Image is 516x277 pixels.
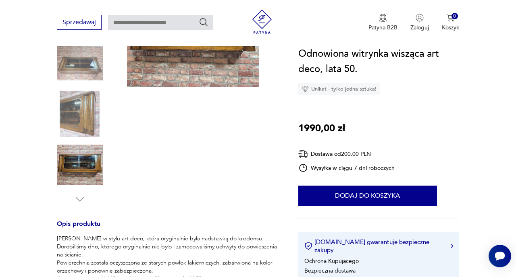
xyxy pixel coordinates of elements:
[57,221,279,235] h3: Opis produktu
[298,83,380,95] div: Unikat - tylko jedna sztuka!
[451,244,453,248] img: Ikona strzałki w prawo
[57,142,103,188] img: Zdjęcie produktu Odnowiona witrynka wisząca art deco, lata 50.
[368,24,397,31] p: Patyna B2B
[451,13,458,20] div: 0
[416,14,424,22] img: Ikonka użytkownika
[298,46,459,77] h1: Odnowiona witrynka wisząca art deco, lata 50.
[410,14,429,31] button: Zaloguj
[57,91,103,136] img: Zdjęcie produktu Odnowiona witrynka wisząca art deco, lata 50.
[302,85,309,93] img: Ikona diamentu
[304,238,453,254] button: [DOMAIN_NAME] gwarantuje bezpieczne zakupy
[199,17,208,27] button: Szukaj
[250,10,274,34] img: Patyna - sklep z meblami i dekoracjami vintage
[57,20,102,26] a: Sprzedawaj
[442,14,459,31] button: 0Koszyk
[489,245,511,267] iframe: Smartsupp widget button
[304,242,312,250] img: Ikona certyfikatu
[447,14,455,22] img: Ikona koszyka
[379,14,387,23] img: Ikona medalu
[368,14,397,31] a: Ikona medaluPatyna B2B
[410,24,429,31] p: Zaloguj
[368,14,397,31] button: Patyna B2B
[298,149,395,159] div: Dostawa od 200,00 PLN
[57,15,102,30] button: Sprzedawaj
[298,163,395,173] div: Wysyłka w ciągu 7 dni roboczych
[304,257,359,265] li: Ochrona Kupującego
[298,186,437,206] button: Dodaj do koszyka
[298,121,345,136] p: 1990,00 zł
[442,24,459,31] p: Koszyk
[298,149,308,159] img: Ikona dostawy
[304,267,356,275] li: Bezpieczna dostawa
[57,39,103,85] img: Zdjęcie produktu Odnowiona witrynka wisząca art deco, lata 50.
